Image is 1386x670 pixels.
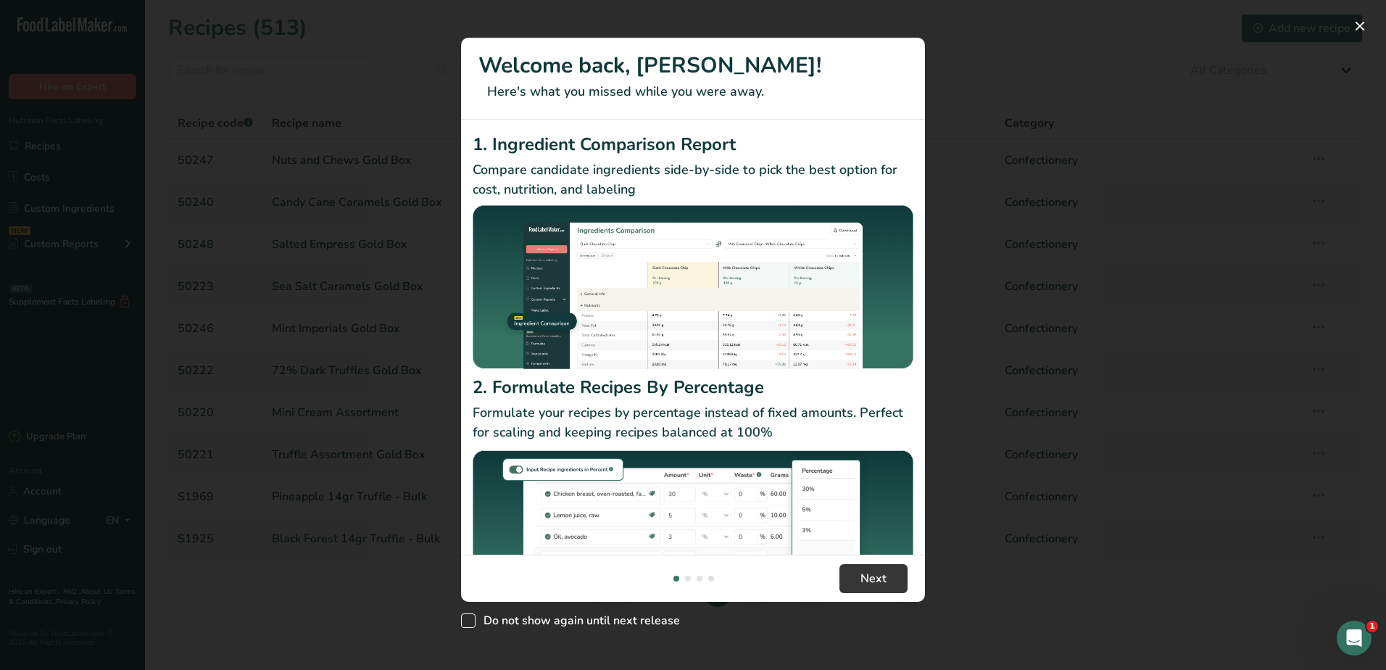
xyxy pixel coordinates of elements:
[478,82,908,102] p: Here's what you missed while you were away.
[860,570,887,587] span: Next
[473,403,913,442] p: Formulate your recipes by percentage instead of fixed amounts. Perfect for scaling and keeping re...
[1337,621,1372,655] iframe: Intercom live chat
[476,613,680,628] span: Do not show again until next release
[473,374,913,400] h2: 2. Formulate Recipes By Percentage
[473,205,913,370] img: Ingredient Comparison Report
[473,160,913,199] p: Compare candidate ingredients side-by-side to pick the best option for cost, nutrition, and labeling
[473,448,913,623] img: Formulate Recipes By Percentage
[478,49,908,82] h1: Welcome back, [PERSON_NAME]!
[473,131,913,157] h2: 1. Ingredient Comparison Report
[1366,621,1378,632] span: 1
[839,564,908,593] button: Next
